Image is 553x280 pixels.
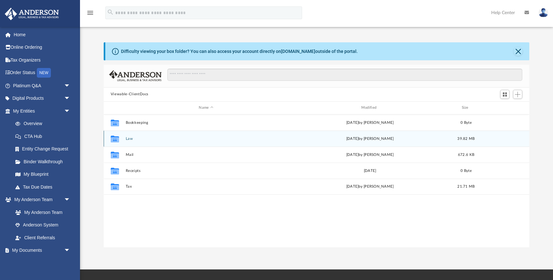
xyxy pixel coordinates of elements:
span: arrow_drop_down [64,193,77,207]
div: [DATE] by [PERSON_NAME] [289,184,450,190]
span: 21.71 MB [457,185,475,188]
div: Modified [289,105,451,111]
span: arrow_drop_down [64,79,77,92]
div: [DATE] by [PERSON_NAME] [289,120,450,125]
button: Viewable-ClientDocs [111,91,148,97]
i: menu [86,9,94,17]
div: id [482,105,526,111]
div: NEW [37,68,51,78]
span: 39.82 MB [457,137,475,140]
span: 0 Byte [461,169,472,172]
button: Mail [125,153,286,157]
button: Law [125,137,286,141]
button: Tax [125,184,286,189]
a: Client Referrals [9,231,77,244]
a: menu [86,12,94,17]
a: Entity Change Request [9,143,80,156]
i: search [107,9,114,16]
button: Close [514,47,523,56]
a: Tax Organizers [4,54,80,66]
a: My Entitiesarrow_drop_down [4,105,80,117]
img: Anderson Advisors Platinum Portal [3,8,61,20]
a: Overview [9,117,80,130]
a: Box [9,257,74,269]
div: grid [104,115,529,248]
a: My Blueprint [9,168,77,181]
img: User Pic [539,8,548,17]
span: 0 Byte [461,121,472,124]
button: Add [513,90,523,99]
div: [DATE] by [PERSON_NAME] [289,152,450,157]
span: [DATE] [346,137,359,140]
span: arrow_drop_down [64,92,77,105]
a: Tax Due Dates [9,181,80,193]
div: id [107,105,123,111]
a: My Anderson Team [9,206,74,219]
span: arrow_drop_down [64,244,77,257]
a: CTA Hub [9,130,80,143]
a: Binder Walkthrough [9,155,80,168]
a: My Anderson Teamarrow_drop_down [4,193,77,206]
a: Platinum Q&Aarrow_drop_down [4,79,80,92]
button: Bookkeeping [125,121,286,125]
a: Online Ordering [4,41,80,54]
a: Anderson System [9,219,77,232]
a: Home [4,28,80,41]
span: 672.6 KB [458,153,474,156]
a: Digital Productsarrow_drop_down [4,92,80,105]
div: Size [453,105,479,111]
a: Order StatusNEW [4,66,80,80]
button: Switch to Grid View [500,90,510,99]
span: arrow_drop_down [64,105,77,118]
div: Name [125,105,286,111]
div: [DATE] [289,168,450,174]
a: [DOMAIN_NAME] [281,49,315,54]
button: Receipts [125,169,286,173]
input: Search files and folders [167,69,523,81]
div: by [PERSON_NAME] [289,136,450,141]
div: Difficulty viewing your box folder? You can also access your account directly on outside of the p... [121,48,358,55]
a: My Documentsarrow_drop_down [4,244,77,257]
